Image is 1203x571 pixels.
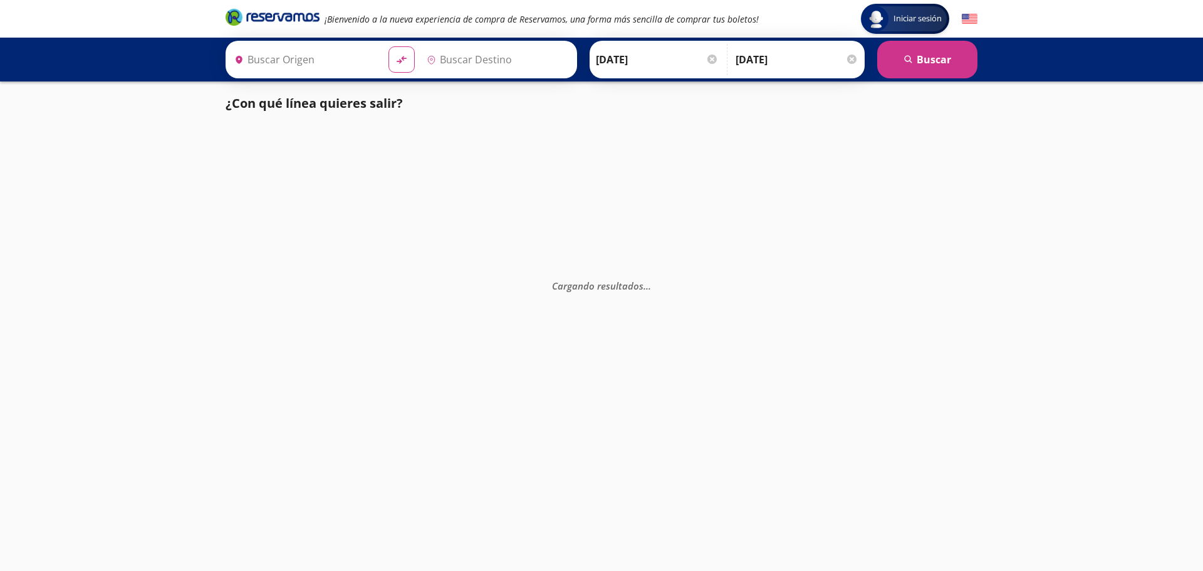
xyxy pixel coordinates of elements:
[422,44,571,75] input: Buscar Destino
[226,8,320,26] i: Brand Logo
[736,44,858,75] input: Opcional
[888,13,947,25] span: Iniciar sesión
[226,94,403,113] p: ¿Con qué línea quieres salir?
[325,13,759,25] em: ¡Bienvenido a la nueva experiencia de compra de Reservamos, una forma más sencilla de comprar tus...
[643,279,646,291] span: .
[596,44,719,75] input: Elegir Fecha
[646,279,648,291] span: .
[962,11,977,27] button: English
[877,41,977,78] button: Buscar
[552,279,651,291] em: Cargando resultados
[648,279,651,291] span: .
[229,44,378,75] input: Buscar Origen
[226,8,320,30] a: Brand Logo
